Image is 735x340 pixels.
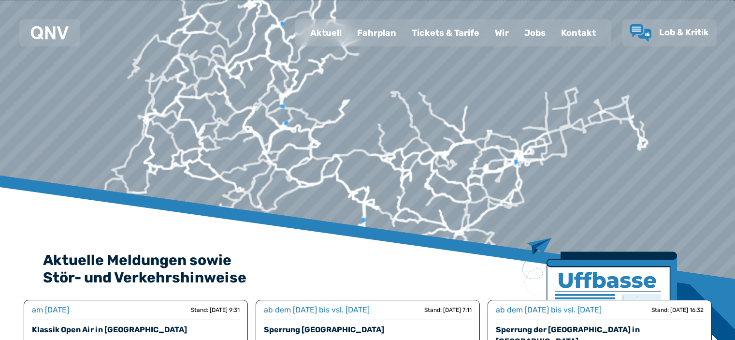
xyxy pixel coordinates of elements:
[264,304,370,316] div: ab dem [DATE] bis vsl. [DATE]
[32,304,69,316] div: am [DATE]
[303,20,349,45] a: Aktuell
[487,20,517,45] a: Wir
[32,325,187,334] a: Klassik Open Air in [GEOGRAPHIC_DATA]
[553,20,604,45] a: Kontakt
[349,20,404,45] a: Fahrplan
[191,306,240,314] div: Stand: [DATE] 9:31
[517,20,553,45] a: Jobs
[659,27,709,38] span: Lob & Kritik
[43,251,692,286] h2: Aktuelle Meldungen sowie Stör- und Verkehrshinweise
[404,20,487,45] a: Tickets & Tarife
[630,24,709,42] a: Lob & Kritik
[31,26,69,40] img: QNV Logo
[651,306,704,314] div: Stand: [DATE] 16:32
[496,304,602,316] div: ab dem [DATE] bis vsl. [DATE]
[31,23,69,43] a: QNV Logo
[264,325,384,334] a: Sperrung [GEOGRAPHIC_DATA]
[424,306,472,314] div: Stand: [DATE] 7:11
